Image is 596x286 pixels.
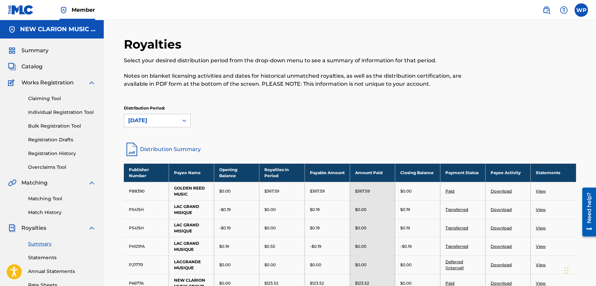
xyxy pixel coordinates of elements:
[8,5,34,15] img: MLC Logo
[310,225,320,231] p: $0.19
[264,262,276,268] p: $0.00
[395,163,440,182] th: Closing Balance
[310,243,321,249] p: -$0.19
[124,72,472,88] p: Notes on blanket licensing activities and dates for historical unmatched royalties, as well as th...
[531,163,576,182] th: Statements
[124,37,185,52] h2: Royalties
[28,136,96,143] a: Registration Drafts
[400,207,410,213] p: $0.19
[124,256,169,274] td: P2177R
[491,189,512,194] a: Download
[219,207,231,213] p: -$0.19
[21,224,46,232] span: Royalties
[124,141,576,157] a: Distribution Summary
[124,237,169,256] td: PM21PA
[400,225,410,231] p: $0.19
[264,243,275,249] p: $0.55
[169,200,214,219] td: LAC GRAND MISIQUE
[264,225,276,231] p: $0.00
[445,244,468,249] a: Transferred
[8,25,16,33] img: Accounts
[60,6,68,14] img: Top Rightsholder
[124,141,140,157] img: distribution-summary-pdf
[486,163,531,182] th: Payee Activity
[219,225,231,231] p: -$0.19
[563,254,596,286] iframe: Chat Widget
[536,207,546,212] a: View
[124,182,169,200] td: P88390
[445,207,468,212] a: Transferred
[169,256,214,274] td: LACGRANDE MUSIQUE
[355,207,366,213] p: $0.00
[8,179,16,187] img: Matching
[540,3,553,17] a: Public Search
[28,254,96,261] a: Statements
[8,63,16,71] img: Catalog
[219,188,231,194] p: $0.00
[28,150,96,157] a: Registration History
[28,123,96,130] a: Bulk Registration Tool
[355,243,366,249] p: $0.00
[28,209,96,216] a: Match History
[169,219,214,237] td: LAC GRAND MISIQUE
[491,225,512,230] a: Download
[21,63,42,71] span: Catalog
[310,188,325,194] p: $367.59
[440,163,485,182] th: Payment Status
[565,261,569,281] div: Drag
[219,243,229,249] p: $0.19
[350,163,395,182] th: Amount Paid
[124,105,191,111] p: Distribution Period:
[88,179,96,187] img: expand
[219,262,231,268] p: $0.00
[355,188,370,194] p: $367.59
[400,188,412,194] p: $0.00
[445,281,454,286] a: Paid
[536,189,546,194] a: View
[214,163,259,182] th: Opening Balance
[264,207,276,213] p: $0.00
[21,47,49,55] span: Summary
[491,244,512,249] a: Download
[305,163,350,182] th: Payable Amount
[310,262,321,268] p: $0.00
[21,179,48,187] span: Matching
[8,63,42,71] a: CatalogCatalog
[577,185,596,240] iframe: Resource Center
[400,262,412,268] p: $0.00
[28,95,96,102] a: Claiming Tool
[169,163,214,182] th: Payee Name
[491,262,512,267] a: Download
[445,189,454,194] a: Paid
[124,219,169,237] td: P5415H
[259,163,305,182] th: Royalties in Period
[8,224,16,232] img: Royalties
[445,225,468,230] a: Transferred
[124,57,472,65] p: Select your desired distribution period from the drop-down menu to see a summary of information f...
[355,262,366,268] p: $0.00
[575,3,588,17] div: User Menu
[124,200,169,219] td: P5415H
[8,47,49,55] a: SummarySummary
[169,237,214,256] td: LAC GRAND MUSIQUE
[28,268,96,275] a: Annual Statements
[72,6,95,14] span: Member
[21,79,74,87] span: Works Registration
[88,79,96,87] img: expand
[8,79,17,87] img: Works Registration
[491,281,512,286] a: Download
[355,225,366,231] p: $0.00
[310,207,320,213] p: $0.19
[536,225,546,230] a: View
[536,262,546,267] a: View
[128,117,174,125] div: [DATE]
[264,188,279,194] p: $367.59
[124,163,169,182] th: Publisher Number
[557,3,571,17] div: Help
[536,281,546,286] a: View
[28,195,96,202] a: Matching Tool
[88,224,96,232] img: expand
